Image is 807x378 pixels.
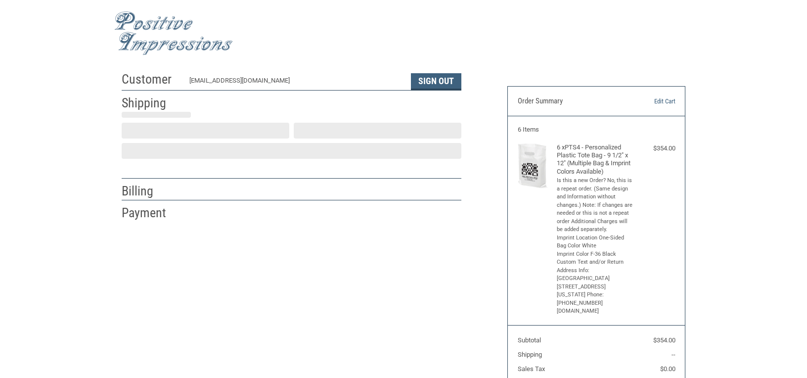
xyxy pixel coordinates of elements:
[557,177,633,234] li: Is this a new Order? No, this is a repeat order. (Same design and Information without changes.) N...
[625,96,675,106] a: Edit Cart
[518,365,545,373] span: Sales Tax
[557,234,633,242] li: Imprint Location One-Sided
[557,258,633,316] li: Custom Text and/or Return Address Info: [GEOGRAPHIC_DATA] [STREET_ADDRESS][US_STATE] Phone: [PHON...
[114,11,233,55] img: Positive Impressions
[557,143,633,176] h4: 6 x PTS4 - Personalized Plastic Tote Bag - 9 1/2" x 12" (Multiple Bag & Imprint Colors Available)
[557,242,633,250] li: Bag Color White
[518,351,542,358] span: Shipping
[653,336,675,344] span: $354.00
[122,183,179,199] h2: Billing
[518,336,541,344] span: Subtotal
[122,205,179,221] h2: Payment
[189,76,402,90] div: [EMAIL_ADDRESS][DOMAIN_NAME]
[636,143,675,153] div: $354.00
[672,351,675,358] span: --
[122,71,179,88] h2: Customer
[660,365,675,373] span: $0.00
[518,126,675,134] h3: 6 Items
[122,95,179,111] h2: Shipping
[557,250,633,259] li: Imprint Color F-36 Black
[518,96,625,106] h3: Order Summary
[411,73,461,90] button: Sign Out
